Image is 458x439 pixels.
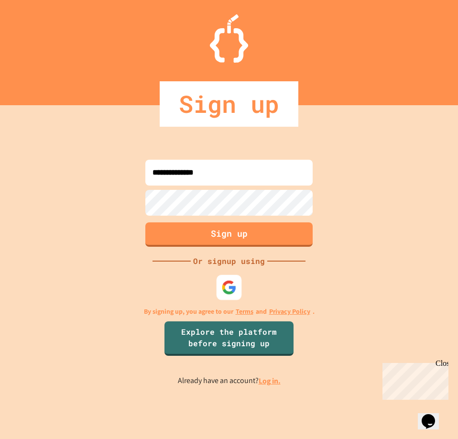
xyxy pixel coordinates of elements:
[418,401,448,429] iframe: chat widget
[144,307,315,317] p: By signing up, you agree to our and .
[236,307,253,317] a: Terms
[210,14,248,63] img: Logo.svg
[269,307,310,317] a: Privacy Policy
[221,280,236,295] img: google-icon.svg
[379,359,448,400] iframe: chat widget
[145,222,313,247] button: Sign up
[4,4,66,61] div: Chat with us now!Close
[178,375,281,387] p: Already have an account?
[191,255,267,267] div: Or signup using
[160,81,298,127] div: Sign up
[164,321,294,356] a: Explore the platform before signing up
[259,376,281,386] a: Log in.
